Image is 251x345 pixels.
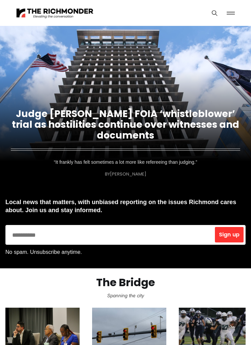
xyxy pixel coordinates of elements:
p: Spanning the city [5,292,246,300]
a: Judge [PERSON_NAME] FOIA ‘whistleblower’ trial as hostilities continue over witnesses and documents [12,107,239,142]
iframe: portal-trigger [216,312,251,345]
img: The Richmonder [16,7,94,19]
button: Sign up [215,227,244,242]
span: No spam. Unsubscribe anytime. [5,249,82,255]
span: Sign up [219,232,240,237]
button: Search this site [210,8,220,18]
p: “It frankly has felt sometimes a lot more like refereeing than judging.” [54,158,197,166]
h2: The Bridge [5,276,246,289]
div: By [105,171,146,177]
p: Local news that matters, with unbiased reporting on the issues Richmond cares about. Join us and ... [5,198,246,214]
a: [PERSON_NAME] [110,171,146,177]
